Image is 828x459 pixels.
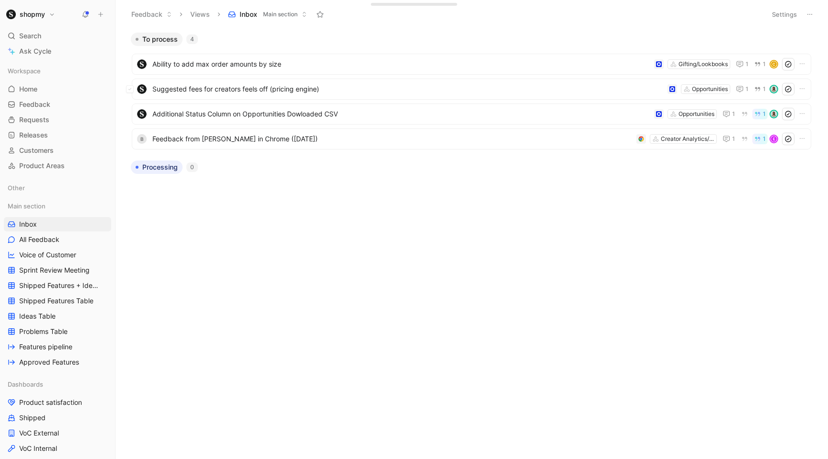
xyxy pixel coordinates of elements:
[4,159,111,173] a: Product Areas
[4,143,111,158] a: Customers
[137,134,147,144] div: B
[4,44,111,58] a: Ask Cycle
[8,183,25,193] span: Other
[19,428,59,438] span: VoC External
[752,134,768,144] button: 1
[4,113,111,127] a: Requests
[19,311,56,321] span: Ideas Table
[734,83,750,95] button: 1
[4,29,111,43] div: Search
[4,395,111,410] a: Product satisfaction
[763,86,766,92] span: 1
[770,136,777,142] div: E
[763,111,766,117] span: 1
[127,7,176,22] button: Feedback
[19,161,65,171] span: Product Areas
[721,133,737,145] button: 1
[186,7,214,22] button: Views
[6,10,16,19] img: shopmy
[4,64,111,78] div: Workspace
[4,181,111,198] div: Other
[20,10,45,19] h1: shopmy
[763,136,766,142] span: 1
[132,54,811,75] a: logoAbility to add max order amounts by sizeGifting/Lookbooks11C
[127,161,816,182] div: Processing0
[19,84,37,94] span: Home
[19,444,57,453] span: VoC Internal
[19,46,51,57] span: Ask Cycle
[678,59,728,69] div: Gifting/Lookbooks
[19,146,54,155] span: Customers
[4,377,111,391] div: Dashboards
[19,281,100,290] span: Shipped Features + Ideas Table
[19,265,90,275] span: Sprint Review Meeting
[240,10,257,19] span: Inbox
[4,199,111,369] div: Main sectionInboxAll FeedbackVoice of CustomerSprint Review MeetingShipped Features + Ideas Table...
[4,128,111,142] a: Releases
[4,8,57,21] button: shopmyshopmy
[752,59,768,69] button: 1
[732,136,735,142] span: 1
[137,84,147,94] img: logo
[661,134,714,144] div: Creator Analytics/Creator Earnings
[19,357,79,367] span: Approved Features
[4,426,111,440] a: VoC External
[142,34,178,44] span: To process
[19,296,93,306] span: Shipped Features Table
[4,294,111,308] a: Shipped Features Table
[752,109,768,119] button: 1
[131,161,183,174] button: Processing
[768,8,801,21] button: Settings
[8,66,41,76] span: Workspace
[132,79,811,100] a: logoSuggested fees for creators feels off (pricing engine)Opportunities11avatar
[752,84,768,94] button: 1
[263,10,298,19] span: Main section
[131,33,183,46] button: To process
[19,342,72,352] span: Features pipeline
[4,355,111,369] a: Approved Features
[186,34,198,44] div: 4
[4,441,111,456] a: VoC Internal
[19,413,46,423] span: Shipped
[692,84,728,94] div: Opportunities
[224,7,311,22] button: InboxMain section
[4,82,111,96] a: Home
[4,248,111,262] a: Voice of Customer
[19,327,68,336] span: Problems Table
[4,217,111,231] a: Inbox
[4,97,111,112] a: Feedback
[4,232,111,247] a: All Feedback
[4,324,111,339] a: Problems Table
[132,128,811,149] a: BFeedback from [PERSON_NAME] in Chrome ([DATE])Creator Analytics/Creator Earnings11E
[721,108,737,120] button: 1
[678,109,714,119] div: Opportunities
[132,103,811,125] a: logoAdditional Status Column on Opportunities Dowloaded CSVOpportunities11avatar
[746,61,748,67] span: 1
[4,309,111,323] a: Ideas Table
[137,59,147,69] img: logo
[732,111,735,117] span: 1
[763,61,766,67] span: 1
[4,411,111,425] a: Shipped
[127,33,816,153] div: To process4
[19,30,41,42] span: Search
[19,235,59,244] span: All Feedback
[142,162,178,172] span: Processing
[4,181,111,195] div: Other
[19,219,37,229] span: Inbox
[4,199,111,213] div: Main section
[152,108,650,120] span: Additional Status Column on Opportunities Dowloaded CSV
[746,86,748,92] span: 1
[8,201,46,211] span: Main section
[19,130,48,140] span: Releases
[4,278,111,293] a: Shipped Features + Ideas Table
[4,263,111,277] a: Sprint Review Meeting
[734,58,750,70] button: 1
[19,115,49,125] span: Requests
[152,133,632,145] span: Feedback from [PERSON_NAME] in Chrome ([DATE])
[8,379,43,389] span: Dashboards
[186,162,198,172] div: 0
[19,398,82,407] span: Product satisfaction
[137,109,147,119] img: logo
[770,111,777,117] img: avatar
